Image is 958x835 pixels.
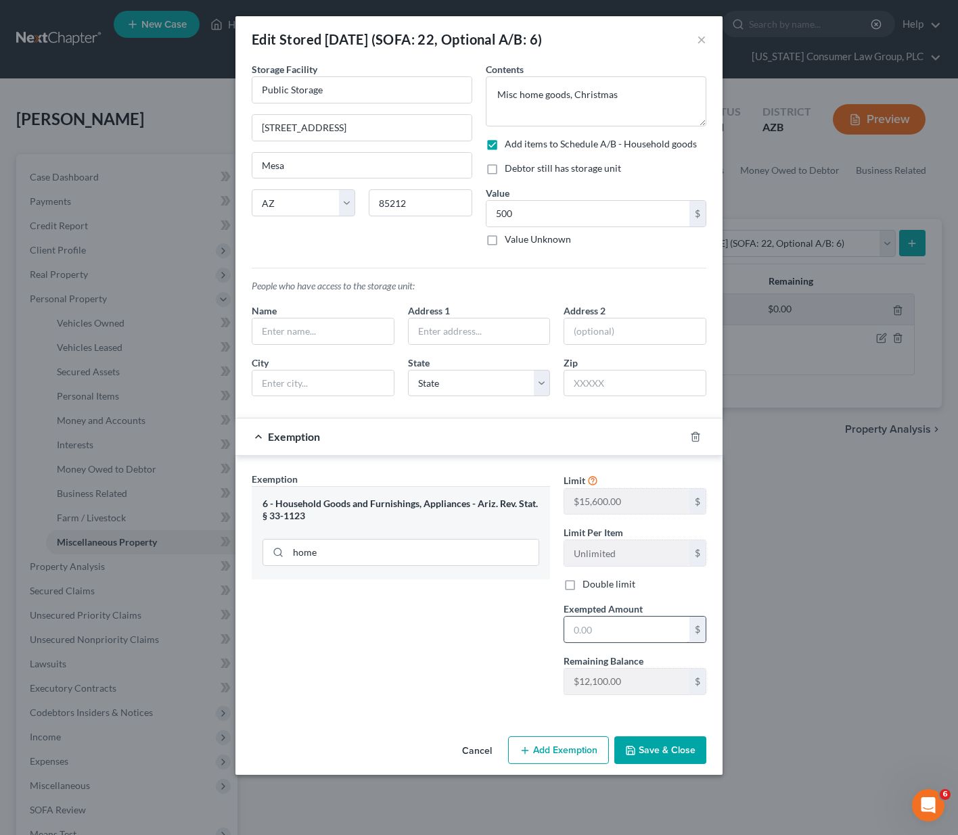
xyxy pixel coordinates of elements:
[451,738,503,765] button: Cancel
[268,430,320,443] span: Exemption
[564,603,643,615] span: Exempted Amount
[564,525,623,540] label: Limit Per Item
[505,233,571,246] label: Value Unknown
[689,617,706,642] div: $
[689,540,706,566] div: $
[940,789,951,800] span: 6
[505,137,697,151] label: Add items to Schedule A/B - Household goods
[252,279,706,293] p: People who have access to the storage unit:
[408,356,430,370] label: State
[564,318,706,344] input: (optional)
[409,318,550,344] input: Enter address...
[564,540,689,566] input: --
[564,489,689,515] input: --
[408,304,450,318] label: Address 1
[564,356,578,370] label: Zip
[288,540,539,565] input: Search exemption rules...
[252,371,394,396] input: Enter city...
[252,473,298,485] span: Exemption
[252,318,394,344] input: Enter name...
[508,736,609,765] button: Add Exemption
[486,64,524,75] span: Contents
[689,201,706,226] div: $
[505,162,621,175] label: Debtor still has storage unit
[689,489,706,515] div: $
[689,669,706,694] div: $
[564,617,689,642] input: 0.00
[252,356,269,370] label: City
[252,304,277,318] label: Name
[564,475,585,486] span: Limit
[564,669,689,694] input: --
[252,30,542,49] div: Edit Stored [DATE] (SOFA: 22, Optional A/B: 6)
[252,153,472,178] input: Enter city...
[252,77,472,103] input: Enter name...
[564,654,643,668] label: Remaining Balance
[252,115,472,141] input: Enter address...
[912,789,944,821] iframe: Intercom live chat
[697,31,706,47] button: ×
[614,736,706,765] button: Save & Close
[252,62,317,76] label: Storage Facility
[564,370,706,397] input: XXXXX
[564,304,606,318] label: Address 2
[369,189,472,216] input: Enter zip...
[583,577,635,591] label: Double limit
[486,201,689,226] input: 0.00
[263,498,539,523] div: 6 - Household Goods and Furnishings, Appliances - Ariz. Rev. Stat. § 33-1123
[486,186,509,200] label: Value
